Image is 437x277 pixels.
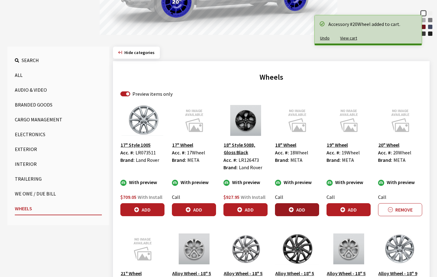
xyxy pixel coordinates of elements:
[223,233,268,264] img: Image for Alloy Wheel - 18&quot; 5 Split-Spoke, &#39;Style 5011&#39;
[15,173,102,185] button: Trailering
[172,141,194,149] button: 17" Wheel
[335,33,362,44] button: View cart
[120,72,422,83] h2: Wheels
[342,157,354,163] span: META
[378,178,422,186] div: With preview
[113,47,160,59] button: Hide categories
[15,113,102,126] button: Cargo Management
[327,105,371,136] img: Image for 19&quot; Wheel
[223,203,268,216] button: Add
[241,194,265,200] span: With Install
[120,105,164,136] img: Image for 17&quot; Style 1005
[172,149,186,156] label: Acc. #:
[172,178,216,186] div: With preview
[120,141,151,149] button: 17" Style 1005
[239,164,262,170] span: Land Rover
[427,24,433,30] div: Varesine Blue
[427,10,433,16] div: Fuji White
[275,193,283,201] label: Call
[120,203,164,216] button: Add
[378,149,392,156] label: Acc. #:
[138,194,162,200] span: With Install
[223,156,237,164] label: Acc. #:
[187,149,205,156] span: 17Wheel
[124,50,155,55] span: Click to hide category section.
[120,149,134,156] label: Acc. #:
[132,90,173,98] label: Preview items only
[223,105,268,136] img: Image for 18&quot; Style 5088, Gloss Black
[327,203,371,216] button: Add
[275,233,319,264] img: Image for Alloy Wheel - 18&quot; 5 Split-Spoke, &#39;Style 5011&#39;, with Satin Dark Grey finish
[290,157,302,163] span: META
[223,194,239,200] span: $927.95
[22,57,39,63] span: Search
[275,105,319,136] img: Image for 18&quot; Wheel
[120,178,164,186] div: With preview
[120,156,135,164] label: Brand:
[378,193,386,201] label: Call
[290,149,308,156] span: 18Wheel
[120,233,164,264] img: Image for 21&quot; Wheel
[172,156,186,164] label: Brand:
[378,203,422,216] button: Remove
[15,99,102,111] button: Branded Goods
[275,141,297,149] button: 18" Wheel
[420,31,427,37] div: Carpathian Grey
[15,128,102,141] button: Electronics
[135,149,156,156] span: LR073511
[393,157,406,163] span: META
[378,141,400,149] button: 20" Wheel
[342,149,360,156] span: 19Wheel
[427,31,433,37] div: Santorini Black
[420,17,427,23] div: Hakuba Silver
[275,203,319,216] button: Add
[172,203,216,216] button: Add
[15,69,102,81] button: All
[15,143,102,155] button: Exterior
[327,141,348,149] button: 19" Wheel
[275,178,319,186] div: With preview
[120,194,136,200] span: $709.05
[15,202,102,215] button: Wheels
[327,149,340,156] label: Acc. #:
[172,105,216,136] img: Image for 17&quot; Wheel
[420,10,427,16] div: Ostuni Pearl White
[327,178,371,186] div: With preview
[172,233,216,264] img: Image for Alloy Wheel - 18&quot; 5 Split-Spoke &#39;Style 5075&#39; with Silver finish
[187,157,199,163] span: META
[327,193,335,201] label: Call
[315,33,335,44] button: Undo
[239,157,259,163] span: LR126473
[378,156,392,164] label: Brand:
[275,156,289,164] label: Brand:
[328,20,415,28] div: Accessory #20Wheel added to cart.
[327,156,341,164] label: Brand:
[15,187,102,200] button: We Owe / Due Bill
[275,149,289,156] label: Acc. #:
[172,193,180,201] label: Call
[378,105,422,136] img: Image for 20&quot; Wheel
[136,157,159,163] span: Land Rover
[393,149,411,156] span: 20Wheel
[327,233,371,264] img: Image for Alloy Wheel - 18&quot; 5 Split-Spoke, &#39;Style 5074&#39;, with Gloss Sparkle Silver f...
[223,141,268,156] button: 18" Style 5088, Gloss Black
[15,158,102,170] button: Interior
[420,24,427,30] div: Firenze Red
[378,233,422,264] img: Image for Alloy Wheel - 18&quot; 9 Spoke, &#39;Style 1009&#39;
[223,178,268,186] div: With preview
[427,17,433,23] div: Eiger Grey
[15,84,102,96] button: Audio & Video
[223,164,238,171] label: Brand:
